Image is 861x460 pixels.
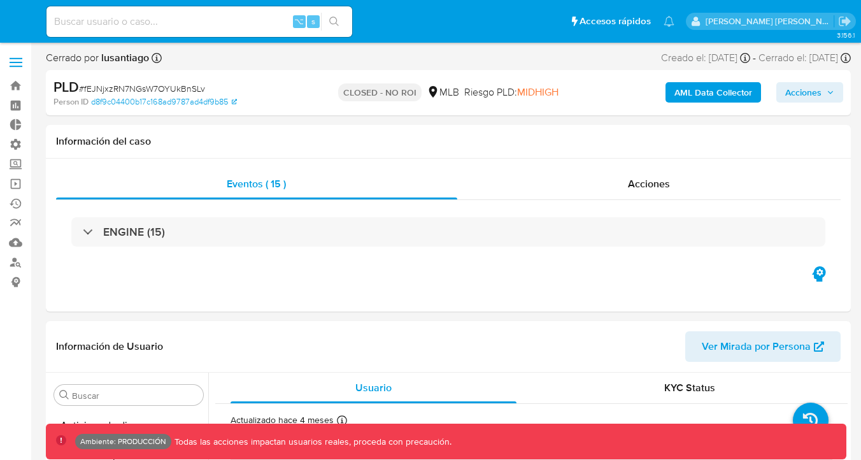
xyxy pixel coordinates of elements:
p: CLOSED - NO ROI [338,83,422,101]
h1: Información de Usuario [56,340,163,353]
div: Creado el: [DATE] [661,51,750,65]
a: Notificaciones [664,16,674,27]
button: Acciones [776,82,843,103]
h1: Información del caso [56,135,841,148]
span: s [311,15,315,27]
span: ⌥ [294,15,304,27]
b: AML Data Collector [674,82,752,103]
span: Riesgo PLD: [464,85,559,99]
span: Accesos rápidos [580,15,651,28]
span: Acciones [785,82,822,103]
p: Actualizado hace 4 meses [231,414,334,426]
div: MLB [427,85,459,99]
span: Ver Mirada por Persona [702,331,811,362]
div: ENGINE (15) [71,217,825,247]
span: # fEJNjxzRN7NGsW7OYUkBnSLv [79,82,205,95]
h3: ENGINE (15) [103,225,165,239]
button: Anticipos de dinero [49,410,208,441]
a: Salir [838,15,851,28]
p: Ambiente: PRODUCCIÓN [80,439,166,444]
button: Ver Mirada por Persona [685,331,841,362]
p: Todas las acciones impactan usuarios reales, proceda con precaución. [171,436,452,448]
b: Person ID [53,96,89,108]
button: AML Data Collector [665,82,761,103]
span: Acciones [628,176,670,191]
span: MIDHIGH [517,85,559,99]
span: Cerrado por [46,51,149,65]
button: search-icon [321,13,347,31]
a: d8f9c04400b17c168ad9787ad4df9b85 [91,96,237,108]
input: Buscar usuario o caso... [46,13,352,30]
span: KYC Status [664,380,715,395]
p: esteban.salas@mercadolibre.com.co [706,15,834,27]
button: Buscar [59,390,69,400]
span: - [753,51,756,65]
span: Eventos ( 15 ) [227,176,286,191]
span: Usuario [355,380,392,395]
b: lusantiago [99,50,149,65]
input: Buscar [72,390,198,401]
div: Cerrado el: [DATE] [758,51,851,65]
b: PLD [53,76,79,97]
